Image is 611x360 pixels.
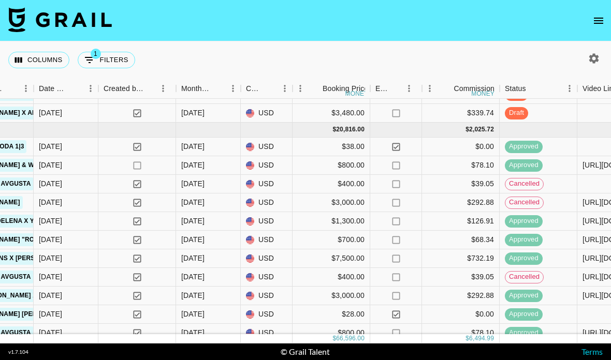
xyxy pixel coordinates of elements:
[241,305,293,324] div: USD
[422,231,500,249] div: $68.34
[241,193,293,212] div: USD
[181,79,211,99] div: Month Due
[293,287,370,305] div: $3,000.00
[454,79,494,99] div: Commission
[505,160,543,170] span: approved
[332,334,336,343] div: $
[8,349,28,355] div: v 1.7.104
[241,212,293,231] div: USD
[588,10,609,31] button: open drawer
[439,81,454,96] button: Sort
[91,49,101,59] span: 1
[181,197,205,207] div: Sep '25
[83,81,98,96] button: Menu
[293,138,370,156] div: $38.00
[293,193,370,212] div: $3,000.00
[144,81,158,96] button: Sort
[39,327,62,338] div: 16/09/2025
[375,79,390,99] div: Expenses: Remove Commission?
[39,79,68,99] div: Date Created
[181,309,205,319] div: Sep '25
[505,328,543,338] span: approved
[308,81,323,96] button: Sort
[241,231,293,249] div: USD
[293,324,370,342] div: $800.00
[505,108,528,118] span: draft
[471,91,494,97] div: money
[39,197,62,207] div: 05/09/2025
[422,249,500,268] div: $732.19
[277,81,293,96] button: Menu
[505,235,543,245] span: approved
[293,104,370,123] div: $3,480.00
[505,79,526,99] div: Status
[422,212,500,231] div: $126.91
[155,81,171,96] button: Menu
[246,79,263,99] div: Currency
[505,142,543,152] span: approved
[181,327,205,338] div: Sep '25
[562,81,577,96] button: Menu
[39,160,62,170] div: 01/09/2025
[422,156,500,175] div: $78.10
[465,125,469,134] div: $
[422,175,500,193] div: $39.05
[505,198,543,207] span: cancelled
[241,268,293,287] div: USD
[505,291,543,301] span: approved
[241,324,293,342] div: USD
[370,79,422,99] div: Expenses: Remove Commission?
[181,108,205,118] div: Oct '25
[39,216,62,226] div: 05/09/2025
[505,179,543,189] span: cancelled
[505,309,543,319] span: approved
[293,175,370,193] div: $400.00
[293,249,370,268] div: $7,500.00
[181,234,205,245] div: Sep '25
[465,334,469,343] div: $
[181,178,205,189] div: Sep '25
[176,79,241,99] div: Month Due
[422,287,500,305] div: $292.88
[422,81,438,96] button: Menu
[293,156,370,175] div: $800.00
[68,81,83,96] button: Sort
[225,81,241,96] button: Menu
[241,287,293,305] div: USD
[181,160,205,170] div: Sep '25
[293,231,370,249] div: $700.00
[241,249,293,268] div: USD
[241,79,293,99] div: Currency
[181,272,205,282] div: Sep '25
[181,141,205,152] div: Sep '25
[293,81,308,96] button: Menu
[181,253,205,263] div: Sep '25
[422,324,500,342] div: $78.10
[422,138,500,156] div: $0.00
[241,175,293,193] div: USD
[422,104,500,123] div: $339.74
[39,141,62,152] div: 15/09/2025
[8,7,112,32] img: Grail Talent
[39,290,62,301] div: 26/09/2025
[469,125,494,134] div: 2,025.72
[263,81,277,96] button: Sort
[293,212,370,231] div: $1,300.00
[526,81,541,96] button: Sort
[39,108,62,118] div: 31/07/2025
[39,178,62,189] div: 05/09/2025
[505,253,543,263] span: approved
[336,334,365,343] div: 66,596.00
[401,81,417,96] button: Menu
[323,79,368,99] div: Booking Price
[241,104,293,123] div: USD
[281,347,330,357] div: © Grail Talent
[4,81,18,96] button: Sort
[505,272,543,282] span: cancelled
[345,91,369,97] div: money
[78,52,135,68] button: Show filters
[581,347,603,356] a: Terms
[500,79,577,99] div: Status
[34,79,98,99] div: Date Created
[293,268,370,287] div: $400.00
